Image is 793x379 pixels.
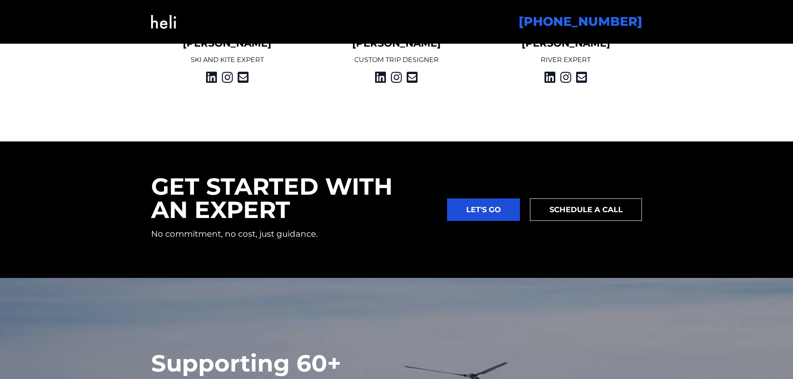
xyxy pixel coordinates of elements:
[151,55,304,65] p: SKI AND KITE EXPERT
[320,55,473,65] p: CUSTOM TRIP DESIGNER
[151,175,431,221] h2: GET STARTED WITH AN EXPERT
[151,5,176,39] img: Heli OS Logo
[490,55,642,65] p: RIVER EXPERT
[530,198,642,221] a: SCHEDULE A CALL
[151,228,431,240] p: No commitment, no cost, just guidance.
[519,14,642,29] a: [PHONE_NUMBER]
[447,198,520,221] a: LET'S GO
